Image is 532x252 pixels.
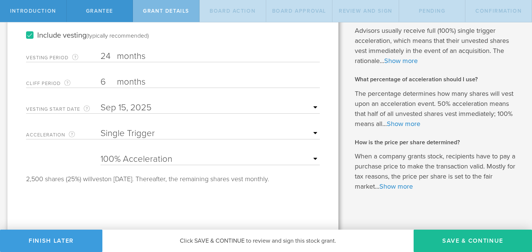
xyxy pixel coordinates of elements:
[10,8,56,14] span: Introduction
[384,57,418,65] a: Show more
[475,8,522,14] span: Confirmation
[355,75,521,84] h2: What percentage of acceleration should I use?
[102,230,414,252] div: Click SAVE & CONTINUE to review and sign this stock grant.
[387,120,420,128] a: Show more
[92,175,104,183] span: vest
[355,151,521,192] p: When a company grants stock, recipients have to pay a purchase price to make the transaction vali...
[26,176,320,182] div: 2,500 shares (25%) will on [DATE]. Thereafter, the remaining shares vest monthly.
[272,8,326,14] span: Board Approval
[26,79,101,88] label: Cliff Period
[26,53,101,62] label: Vesting Period
[117,51,191,63] label: months
[355,89,521,129] p: The percentage determines how many shares will vest upon an acceleration event. 50% acceleration ...
[101,51,320,62] input: Number of months
[117,76,191,89] label: months
[26,32,149,40] label: Include vesting
[26,130,101,139] label: Acceleration
[101,102,320,113] input: Required
[419,8,446,14] span: Pending
[101,76,320,88] input: Number of months
[86,32,149,40] div: (typically recommended)
[26,105,101,113] label: Vesting Start Date
[143,8,189,14] span: Grant Details
[86,8,113,14] span: Grantee
[414,230,532,252] button: Save & Continue
[210,8,255,14] span: Board Action
[355,26,521,66] p: Advisors usually receive full (100%) single trigger acceleration, which means that their unvested...
[355,138,521,147] h2: How is the price per share determined?
[379,182,413,190] a: Show more
[339,8,392,14] span: Review and Sign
